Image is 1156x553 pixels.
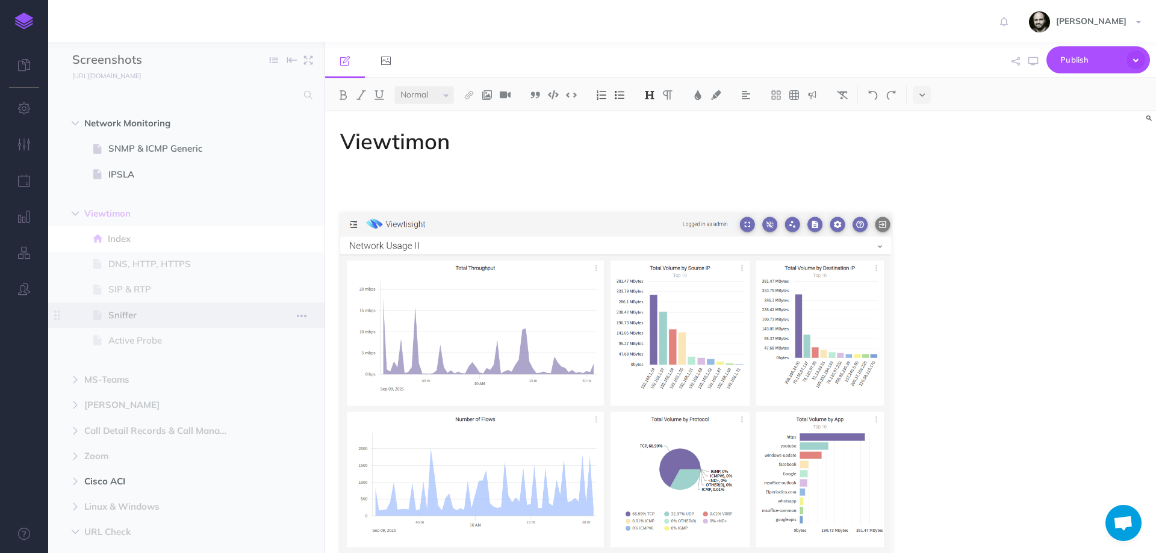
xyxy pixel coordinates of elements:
img: Add image button [482,90,493,100]
img: Create table button [789,90,800,100]
img: fYsxTL7xyiRwVNfLOwtv2ERfMyxBnxhkboQPdXU4.jpeg [1029,11,1050,32]
span: URL Check [84,525,237,539]
a: [URL][DOMAIN_NAME] [48,69,153,81]
img: logo-mark.svg [15,13,33,29]
img: Blockquote button [530,90,541,100]
span: IPSLA [108,167,252,182]
span: MS-Teams [84,372,237,387]
img: Alignment dropdown menu button [741,90,751,100]
span: Zoom [84,449,237,463]
img: Inline code button [566,90,577,99]
span: Index [108,232,252,246]
span: Active Probe [108,333,252,348]
span: Linux & Windows [84,499,237,514]
img: Undo [868,90,878,100]
span: Call Detail Records & Call Management Records [84,424,237,438]
span: DNS, HTTP, HTTPS [108,257,252,271]
span: SNMP & ICMP Generic [108,141,252,156]
img: Underline button [374,90,385,100]
img: Ordered list button [596,90,607,100]
img: Bold button [338,90,349,100]
img: Headings dropdown button [644,90,655,100]
span: [PERSON_NAME] [1050,16,1133,26]
img: Link button [464,90,474,100]
img: Paragraph button [662,90,673,100]
input: Documentation Name [72,51,214,69]
div: Chat abierto [1105,505,1142,541]
span: Publish [1060,51,1120,69]
input: Search [72,84,297,106]
img: Italic button [356,90,367,100]
img: Text color button [692,90,703,100]
span: Cisco ACI [84,474,237,489]
h1: Viewtimon [340,129,892,153]
img: Add video button [500,90,511,100]
img: Redo [886,90,897,100]
img: Code block button [548,90,559,99]
small: [URL][DOMAIN_NAME] [72,72,141,80]
img: Clear styles button [837,90,848,100]
button: Publish [1046,46,1150,73]
img: Text background color button [710,90,721,100]
img: Unordered list button [614,90,625,100]
span: SIP & RTP [108,282,252,297]
img: Callout dropdown menu button [807,90,818,100]
span: Network Monitoring [84,116,237,131]
span: [PERSON_NAME] [84,398,237,412]
span: Sniffer [108,308,252,323]
span: Viewtimon [84,206,237,221]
